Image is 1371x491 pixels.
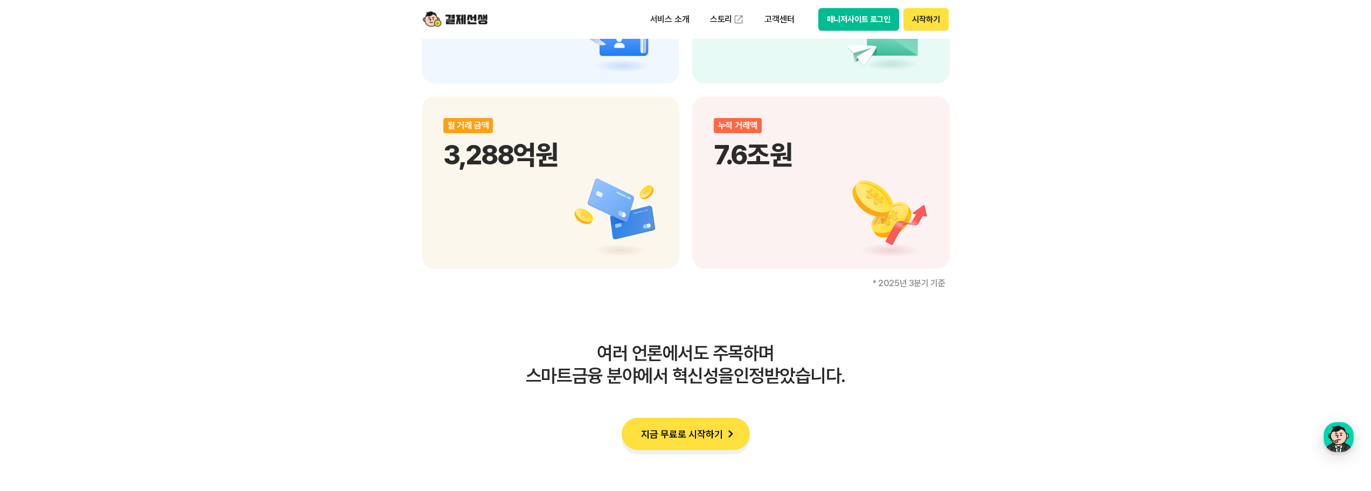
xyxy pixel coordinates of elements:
[139,342,207,369] a: 설정
[643,10,697,29] p: 서비스 소개
[71,342,139,369] a: 대화
[422,279,950,288] p: * 2025년 3분기 기준
[423,9,488,30] img: logo
[903,8,948,31] button: 시작하기
[714,139,928,171] p: 7.6조원
[443,118,493,133] div: 월 거래 금액
[723,426,738,441] img: 화살표 아이콘
[733,14,744,25] img: 외부 도메인 오픈
[714,118,762,133] div: 누적 거래액
[622,418,750,450] button: 지금 무료로 시작하기
[422,342,950,387] h3: 여러 언론에서도 주목하며 스마트금융 분야에서 혁신성을 인정받았습니다.
[818,8,900,31] button: 매니저사이트 로그인
[443,139,658,171] p: 3,288억원
[3,342,71,369] a: 홈
[702,9,752,30] a: 스토리
[757,10,802,29] p: 고객센터
[99,358,112,367] span: 대화
[166,358,179,366] span: 설정
[34,358,40,366] span: 홈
